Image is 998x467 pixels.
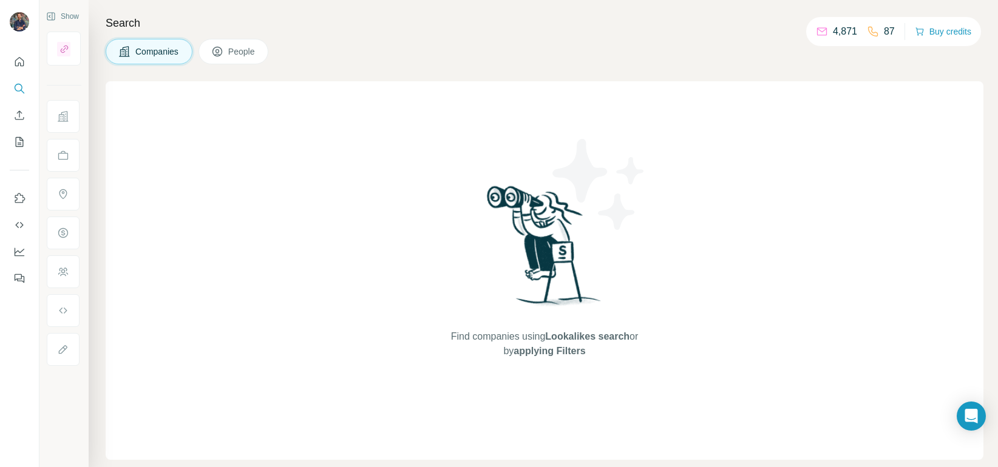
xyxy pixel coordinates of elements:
button: Use Surfe on LinkedIn [10,187,29,209]
img: Surfe Illustration - Stars [545,130,654,239]
button: Use Surfe API [10,214,29,236]
button: Feedback [10,267,29,289]
button: My lists [10,131,29,153]
span: Companies [135,45,180,58]
button: Search [10,78,29,99]
span: Lookalikes search [545,331,630,341]
button: Show [38,7,87,25]
span: People [228,45,256,58]
h4: Search [106,15,983,32]
img: Surfe Illustration - Woman searching with binoculars [481,183,608,318]
img: Avatar [10,12,29,32]
span: Find companies using or by [447,329,642,358]
div: Open Intercom Messenger [957,401,986,431]
button: Enrich CSV [10,104,29,126]
button: Quick start [10,51,29,73]
span: applying Filters [514,346,585,356]
button: Dashboard [10,241,29,263]
p: 87 [884,24,895,39]
p: 4,871 [833,24,857,39]
button: Buy credits [915,23,971,40]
